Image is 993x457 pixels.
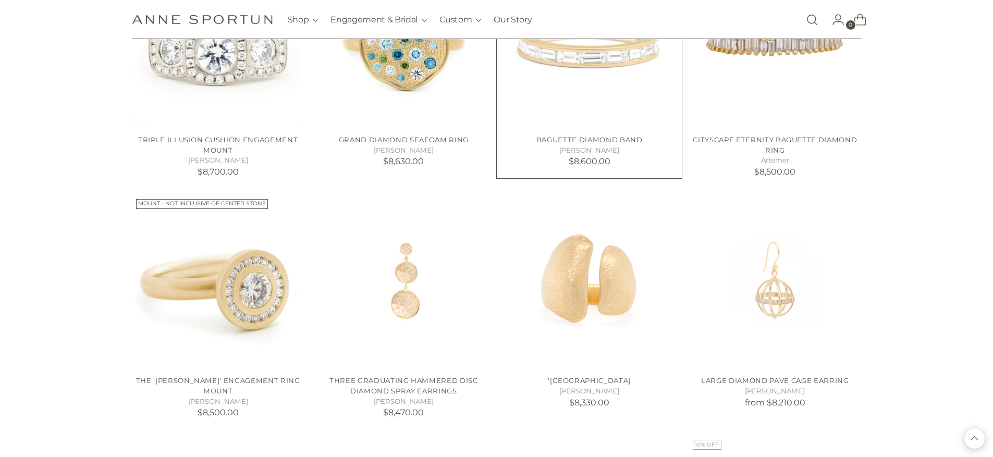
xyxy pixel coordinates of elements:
[845,9,866,30] a: Open cart modal
[503,195,676,367] a: 'Boulder' Canyon Ring
[536,135,643,144] a: Baguette Diamond Band
[824,9,844,30] a: Go to the account page
[339,135,469,144] a: Grand Diamond Seafoam Ring
[383,407,424,417] span: $8,470.00
[439,8,481,31] button: Custom
[569,156,610,166] span: $8,600.00
[329,376,478,395] a: Three Graduating Hammered Disc Diamond Spray Earrings
[317,145,490,156] h5: [PERSON_NAME]
[317,397,490,407] h5: [PERSON_NAME]
[846,20,855,30] span: 0
[198,167,239,177] span: $8,700.00
[138,135,298,154] a: Triple Illusion Cushion Engagement Mount
[317,195,490,367] a: Three Graduating Hammered Disc Diamond Spray Earrings
[330,8,427,31] button: Engagement & Bridal
[569,398,609,407] span: $8,330.00
[132,195,304,367] a: The 'Anne' Engagement Ring Mount
[689,195,861,367] a: Large Diamond Pave Cage Earring
[689,386,861,397] h5: [PERSON_NAME]
[503,386,676,397] h5: [PERSON_NAME]
[689,155,861,166] h5: Artemer
[132,155,304,166] h5: [PERSON_NAME]
[548,376,631,385] a: '[GEOGRAPHIC_DATA]
[689,195,861,367] img: Large Diamond Pave Cage Earring - Anne Sportun Fine Jewellery
[132,15,273,24] a: Anne Sportun Fine Jewellery
[754,167,795,177] span: $8,500.00
[701,376,849,385] a: Large Diamond Pave Cage Earring
[198,407,239,417] span: $8,500.00
[503,145,676,156] h5: [PERSON_NAME]
[494,8,532,31] a: Our Story
[689,397,861,409] p: from $8,210.00
[136,376,300,395] a: The '[PERSON_NAME]' Engagement Ring Mount
[132,397,304,407] h5: [PERSON_NAME]
[964,428,985,449] button: Back to top
[802,9,823,30] a: Open search modal
[288,8,318,31] button: Shop
[693,135,857,154] a: Cityscape Eternity Baguette Diamond Ring
[383,156,424,166] span: $8,630.00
